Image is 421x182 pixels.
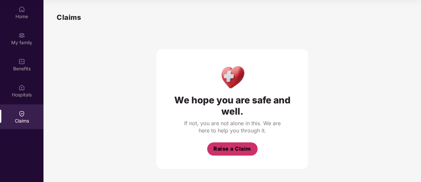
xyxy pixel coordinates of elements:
h1: Claims [57,12,81,23]
img: svg+xml;base64,PHN2ZyBpZD0iSG9zcGl0YWxzIiB4bWxucz0iaHR0cDovL3d3dy53My5vcmcvMjAwMC9zdmciIHdpZHRoPS... [18,84,25,91]
span: Raise a Claim [213,145,251,153]
img: svg+xml;base64,PHN2ZyBpZD0iQmVuZWZpdHMiIHhtbG5zPSJodHRwOi8vd3d3LnczLm9yZy8yMDAwL3N2ZyIgd2lkdGg9Ij... [18,58,25,65]
img: Health Care [218,62,247,91]
img: svg+xml;base64,PHN2ZyBpZD0iQ2xhaW0iIHhtbG5zPSJodHRwOi8vd3d3LnczLm9yZy8yMDAwL3N2ZyIgd2lkdGg9IjIwIi... [18,110,25,117]
div: We hope you are safe and well. [170,94,295,117]
img: svg+xml;base64,PHN2ZyBpZD0iSG9tZSIgeG1sbnM9Imh0dHA6Ly93d3cudzMub3JnLzIwMDAvc3ZnIiB3aWR0aD0iMjAiIG... [18,6,25,13]
div: If not, you are not alone in this. We are here to help you through it. [183,120,282,134]
button: Raise a Claim [207,142,258,156]
img: svg+xml;base64,PHN2ZyB3aWR0aD0iMjAiIGhlaWdodD0iMjAiIHZpZXdCb3g9IjAgMCAyMCAyMCIgZmlsbD0ibm9uZSIgeG... [18,32,25,39]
